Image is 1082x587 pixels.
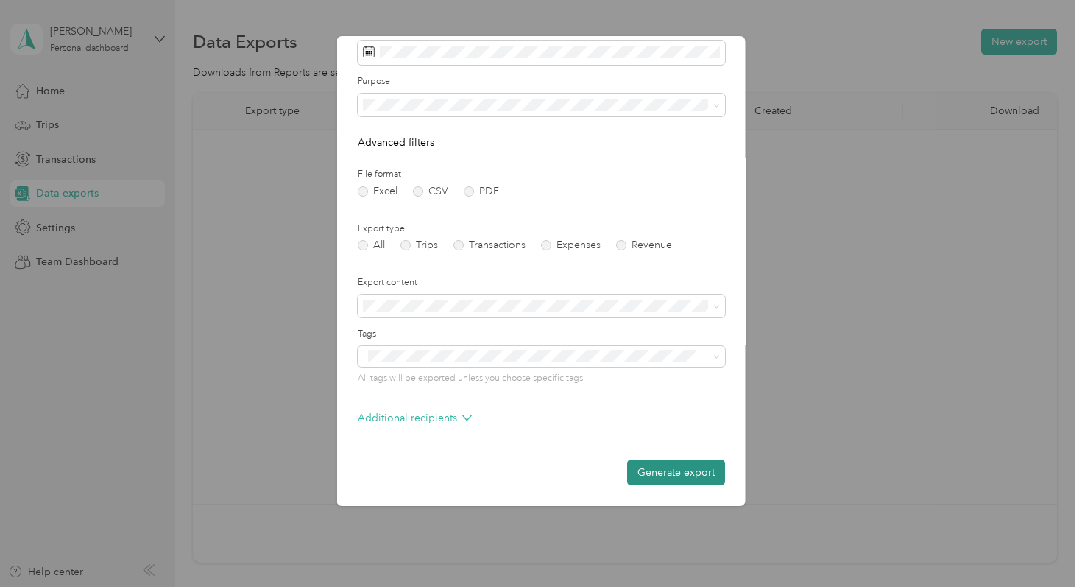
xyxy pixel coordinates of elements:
[358,135,725,150] p: Advanced filters
[358,168,725,181] label: File format
[413,186,448,197] label: CSV
[358,75,725,88] label: Purpose
[1000,505,1082,587] iframe: Everlance-gr Chat Button Frame
[453,240,526,250] label: Transactions
[616,240,672,250] label: Revenue
[541,240,601,250] label: Expenses
[358,186,397,197] label: Excel
[358,240,385,250] label: All
[627,460,725,485] button: Generate export
[358,276,725,289] label: Export content
[358,372,725,385] p: All tags will be exported unless you choose specific tags.
[464,186,499,197] label: PDF
[358,328,725,341] label: Tags
[400,240,438,250] label: Trips
[358,410,472,426] p: Additional recipients
[358,222,725,236] label: Export type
